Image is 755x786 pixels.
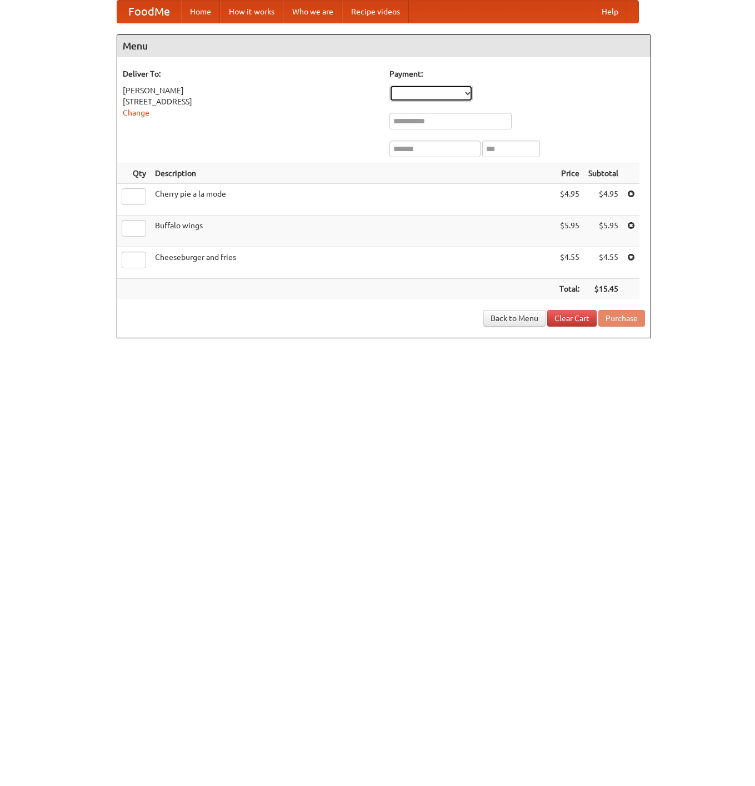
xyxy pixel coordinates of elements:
[123,96,378,107] div: [STREET_ADDRESS]
[151,247,555,279] td: Cheeseburger and fries
[584,184,623,216] td: $4.95
[123,68,378,79] h5: Deliver To:
[584,163,623,184] th: Subtotal
[584,216,623,247] td: $5.95
[598,310,645,327] button: Purchase
[151,184,555,216] td: Cherry pie a la mode
[555,184,584,216] td: $4.95
[584,247,623,279] td: $4.55
[555,279,584,299] th: Total:
[555,216,584,247] td: $5.95
[123,108,149,117] a: Change
[593,1,627,23] a: Help
[117,35,651,57] h4: Menu
[220,1,283,23] a: How it works
[181,1,220,23] a: Home
[555,247,584,279] td: $4.55
[117,163,151,184] th: Qty
[283,1,342,23] a: Who we are
[584,279,623,299] th: $15.45
[117,1,181,23] a: FoodMe
[151,216,555,247] td: Buffalo wings
[389,68,645,79] h5: Payment:
[547,310,597,327] a: Clear Cart
[342,1,409,23] a: Recipe videos
[555,163,584,184] th: Price
[123,85,378,96] div: [PERSON_NAME]
[483,310,546,327] a: Back to Menu
[151,163,555,184] th: Description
